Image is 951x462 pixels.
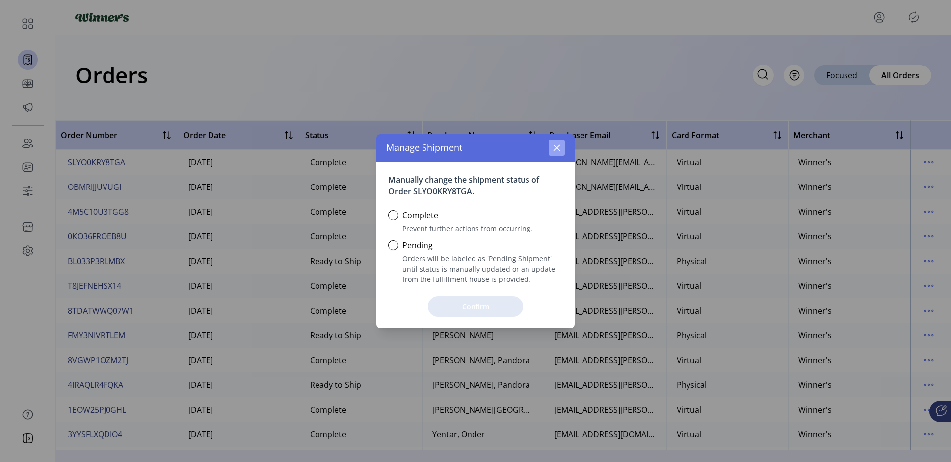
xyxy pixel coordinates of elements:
p: Manually change the shipment status of [388,174,563,185]
p: Order SLYO0KRY8TGA. [388,185,563,197]
label: Complete [402,209,438,221]
span: Manage Shipment [386,141,462,154]
span: Prevent further actions from occurring. [388,223,532,233]
label: Pending [402,239,433,251]
span: Orders will be labeled as 'Pending Shipment' until status is manually updated or an update from t... [388,253,563,284]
